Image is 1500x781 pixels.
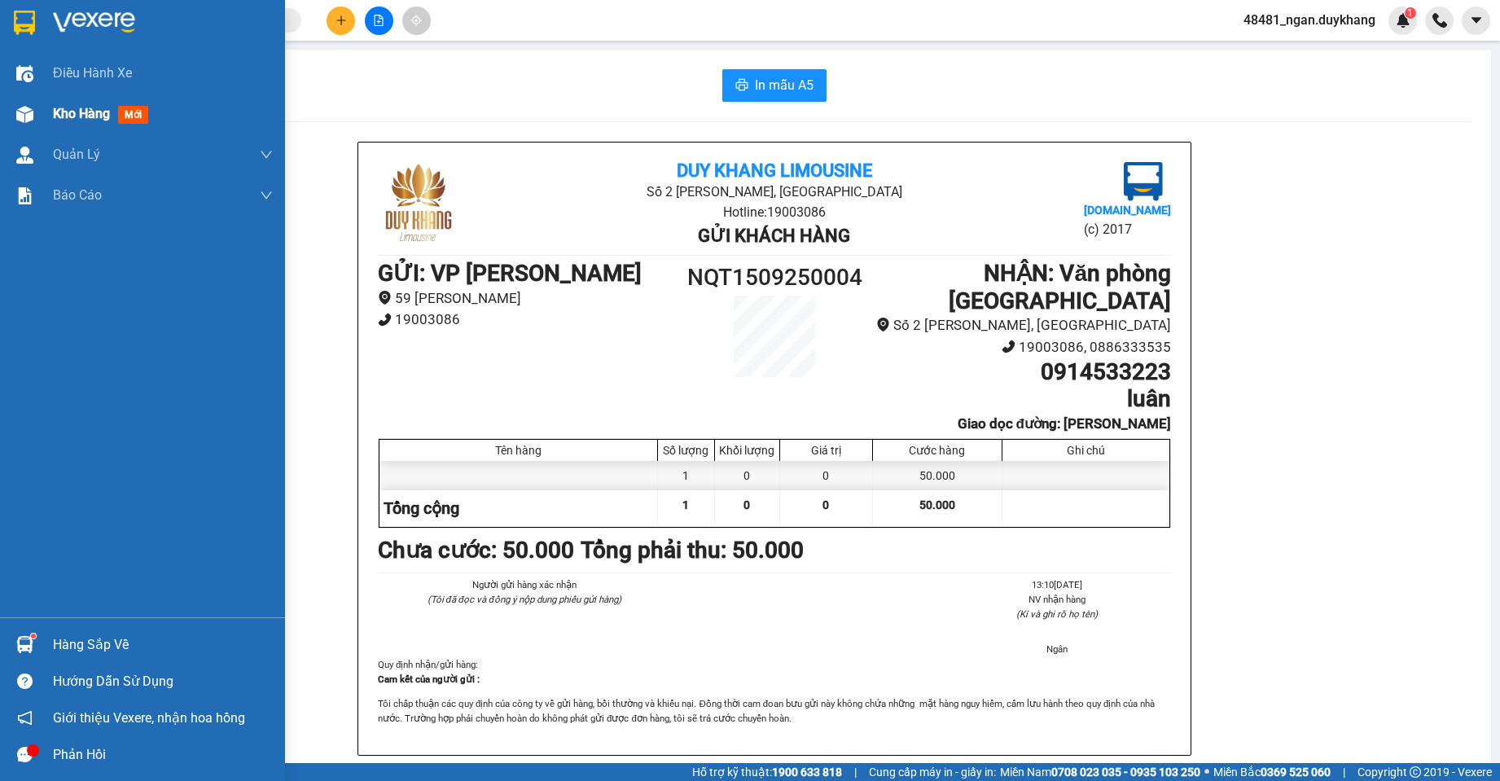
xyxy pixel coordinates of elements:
span: down [260,148,273,161]
span: aim [410,15,422,26]
button: file-add [365,7,393,35]
strong: Cam kết của người gửi : [378,674,480,685]
li: Số 2 [PERSON_NAME], [GEOGRAPHIC_DATA] [90,40,370,60]
img: warehouse-icon [16,636,33,653]
strong: 1900 633 818 [772,766,842,779]
i: (Kí và ghi rõ họ tên) [1016,608,1098,620]
span: down [260,189,273,202]
div: Giá trị [784,444,868,457]
span: copyright [1410,766,1421,778]
button: printerIn mẫu A5 [722,69,827,102]
span: Báo cáo [53,185,102,205]
span: | [1343,763,1345,781]
span: Điều hành xe [53,63,132,83]
div: Cước hàng [877,444,998,457]
h1: NQT1509250004 [675,260,874,296]
span: 1 [1407,7,1413,19]
li: Hotline: 19003086 [510,202,1038,222]
span: 48481_ngan.duykhang [1230,10,1388,30]
div: Tên hàng [384,444,653,457]
p: Tôi chấp thuận các quy định của công ty về gửi hàng, bồi thường và khiếu nại. Đồng thời cam đoan ... [378,696,1171,726]
strong: 0708 023 035 - 0935 103 250 [1051,766,1200,779]
b: Duy Khang Limousine [677,160,872,181]
img: warehouse-icon [16,65,33,82]
div: 1 [658,461,715,490]
sup: 1 [31,634,36,638]
span: Hỗ trợ kỹ thuật: [692,763,842,781]
img: solution-icon [16,187,33,204]
span: Miền Bắc [1213,763,1331,781]
span: 50.000 [919,498,955,511]
span: 0 [743,498,750,511]
b: Giao dọc đường: [PERSON_NAME] [958,415,1171,432]
span: message [17,747,33,762]
b: NHẬN : Văn phòng [GEOGRAPHIC_DATA] [949,260,1171,314]
div: Khối lượng [719,444,775,457]
div: 0 [780,461,873,490]
strong: 0369 525 060 [1261,766,1331,779]
span: file-add [373,15,384,26]
li: 13:10[DATE] [944,577,1171,592]
span: phone [1002,340,1015,353]
li: 19003086 [378,309,675,331]
span: ⚪️ [1204,769,1209,775]
button: caret-down [1462,7,1490,35]
b: GỬI : VP [PERSON_NAME] [378,260,642,287]
b: Duy Khang Limousine [132,19,327,39]
div: Ghi chú [1007,444,1165,457]
i: (Tôi đã đọc và đồng ý nộp dung phiếu gửi hàng) [428,594,621,605]
img: logo-vxr [14,11,35,35]
div: Phản hồi [53,743,273,767]
li: (c) 2017 [1084,219,1171,239]
img: warehouse-icon [16,147,33,164]
span: 1 [682,498,689,511]
h1: luân [874,385,1171,413]
img: logo.jpg [1124,162,1163,201]
span: Quản Lý [53,144,100,165]
span: | [854,763,857,781]
h1: NQT1509250004 [178,118,283,154]
span: In mẫu A5 [755,75,814,95]
li: 59 [PERSON_NAME] [378,287,675,309]
b: Chưa cước : 50.000 [378,537,574,564]
button: plus [327,7,355,35]
li: Số 2 [PERSON_NAME], [GEOGRAPHIC_DATA] [510,182,1038,202]
b: Gửi khách hàng [153,84,305,104]
div: Hàng sắp về [53,633,273,657]
div: 50.000 [873,461,1002,490]
li: Ngân [944,642,1171,656]
li: Người gửi hàng xác nhận [410,577,638,592]
span: plus [336,15,347,26]
div: 0 [715,461,780,490]
span: Tổng cộng [384,498,459,518]
span: Miền Nam [1000,763,1200,781]
div: Quy định nhận/gửi hàng : [378,657,1171,726]
span: question-circle [17,674,33,689]
span: 0 [822,498,829,511]
button: aim [402,7,431,35]
li: NV nhận hàng [944,592,1171,607]
li: Hotline: 19003086 [90,60,370,81]
span: phone [378,313,392,327]
span: environment [378,291,392,305]
span: Cung cấp máy in - giấy in: [869,763,996,781]
img: icon-new-feature [1396,13,1410,28]
b: GỬI : VP [PERSON_NAME] [20,118,177,200]
h1: 0914533223 [874,358,1171,386]
b: Tổng phải thu: 50.000 [581,537,804,564]
div: Hướng dẫn sử dụng [53,669,273,694]
img: logo.jpg [378,162,459,244]
b: [DOMAIN_NAME] [1084,204,1171,217]
div: Số lượng [662,444,710,457]
img: phone-icon [1432,13,1447,28]
sup: 1 [1405,7,1416,19]
span: mới [118,106,148,124]
span: Giới thiệu Vexere, nhận hoa hồng [53,708,245,728]
li: Số 2 [PERSON_NAME], [GEOGRAPHIC_DATA] [874,314,1171,336]
li: 19003086, 0886333535 [874,336,1171,358]
img: warehouse-icon [16,106,33,123]
span: caret-down [1469,13,1484,28]
span: printer [735,78,748,94]
span: notification [17,710,33,726]
img: logo.jpg [20,20,102,102]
